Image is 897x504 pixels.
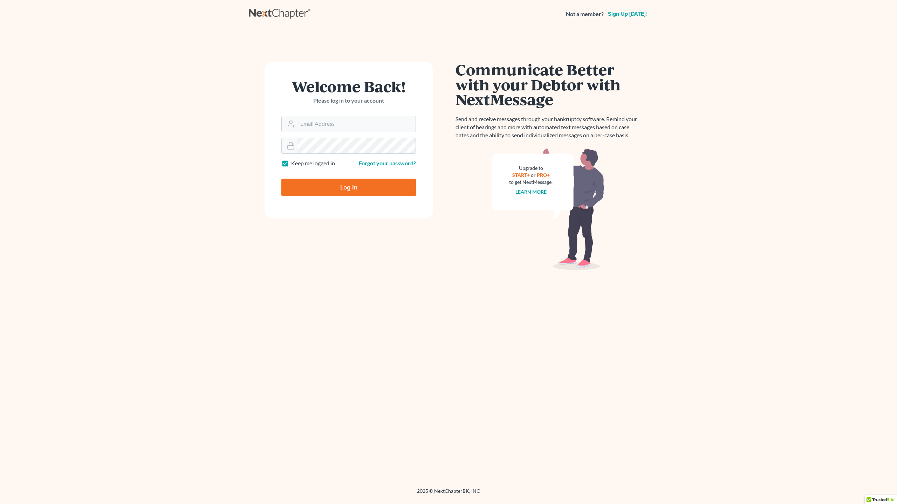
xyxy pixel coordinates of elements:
[512,172,530,178] a: START+
[291,159,335,167] label: Keep me logged in
[281,179,416,196] input: Log In
[297,116,416,132] input: Email Address
[531,172,536,178] span: or
[607,11,648,17] a: Sign up [DATE]!
[456,62,641,107] h1: Communicate Better with your Debtor with NextMessage
[492,148,604,270] img: nextmessage_bg-59042aed3d76b12b5cd301f8e5b87938c9018125f34e5fa2b7a6b67550977c72.svg
[515,189,547,195] a: Learn more
[537,172,550,178] a: PRO+
[566,10,604,18] strong: Not a member?
[249,488,648,500] div: 2025 © NextChapterBK, INC
[281,79,416,94] h1: Welcome Back!
[509,165,553,172] div: Upgrade to
[281,97,416,105] p: Please log in to your account
[359,160,416,166] a: Forgot your password?
[509,179,553,186] div: to get NextMessage.
[456,115,641,139] p: Send and receive messages through your bankruptcy software. Remind your client of hearings and mo...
